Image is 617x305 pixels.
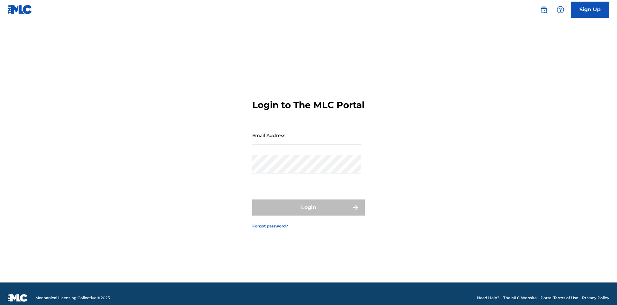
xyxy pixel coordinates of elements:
a: Privacy Policy [582,295,609,301]
div: Help [554,3,567,16]
a: Portal Terms of Use [541,295,578,301]
a: Forgot password? [252,223,288,229]
a: Public Search [537,3,550,16]
img: help [557,6,564,14]
img: logo [8,294,28,302]
a: Need Help? [477,295,499,301]
img: search [540,6,548,14]
img: MLC Logo [8,5,32,14]
a: Sign Up [571,2,609,18]
span: Mechanical Licensing Collective © 2025 [35,295,110,301]
h3: Login to The MLC Portal [252,99,364,111]
a: The MLC Website [503,295,537,301]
